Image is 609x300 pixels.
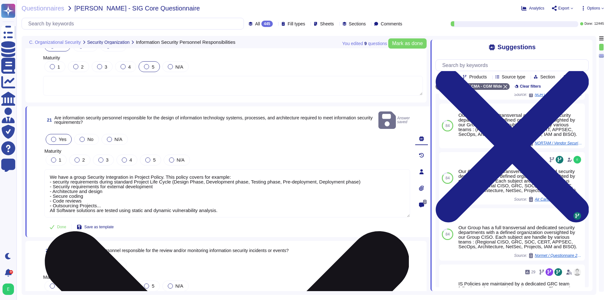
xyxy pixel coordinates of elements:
div: Our Group has a full transversal and dedicated security departments with a defined organization o... [458,225,582,249]
img: user [3,283,14,295]
textarea: We have a group Security Integration in Project Policy. This policy covers for example: - securit... [44,169,410,217]
span: 2 [82,157,85,163]
img: user [573,156,581,163]
span: All [255,22,260,26]
span: 29 [531,270,535,274]
span: Analytics [529,6,544,10]
span: 3 [105,64,107,70]
span: 5 [152,64,154,70]
span: Yes [59,137,66,142]
span: 1 [59,157,61,163]
span: 84 [445,176,449,180]
span: 0 [423,200,427,204]
span: 12 / 445 [594,22,604,25]
span: No [87,137,93,142]
span: Answer saved [378,110,410,130]
button: Analytics [521,6,544,11]
b: 9 [364,41,367,46]
span: 4 [129,157,132,163]
span: You edited question s [342,41,387,46]
span: Sections [349,22,366,26]
span: 4 [128,64,131,70]
span: Source: [514,253,582,258]
span: Security Organization [87,40,130,44]
span: Information Security Personnel Responsibilities [136,40,235,44]
span: 3 [106,157,108,163]
input: Search by keywords [439,60,588,71]
span: Options [587,6,600,10]
span: Fill types [288,22,305,26]
span: 22 [43,248,51,253]
span: 5 [153,157,155,163]
span: Comments [381,22,402,26]
span: Maturity [43,55,60,60]
span: C. Organizational Security [29,40,81,44]
span: Questionnaires [22,5,64,11]
span: Maturity [43,274,60,280]
span: Done: [585,22,593,25]
div: 445 [261,21,273,27]
span: Sheets [320,22,334,26]
span: N/A [175,64,183,70]
span: Export [558,6,569,10]
span: N/A [177,157,185,163]
span: Normet / Questionnaire 2025 [535,254,582,257]
span: N/A [115,137,122,142]
span: Mark as done [392,41,423,46]
input: Search by keywords [25,18,244,29]
span: 84 [445,124,449,128]
div: 9+ [9,270,13,274]
button: user [1,282,18,296]
img: user [573,268,581,276]
span: [PERSON_NAME] - SIG Core Questionnaire [75,5,200,11]
span: 84 [445,232,449,236]
span: 21 [44,118,52,122]
span: Maturity [44,148,61,154]
span: 1 [57,64,60,70]
span: 2 [81,64,83,70]
button: Mark as done [388,38,427,49]
span: Are information security personnel responsible for the design of information technology systems, ... [55,115,373,125]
